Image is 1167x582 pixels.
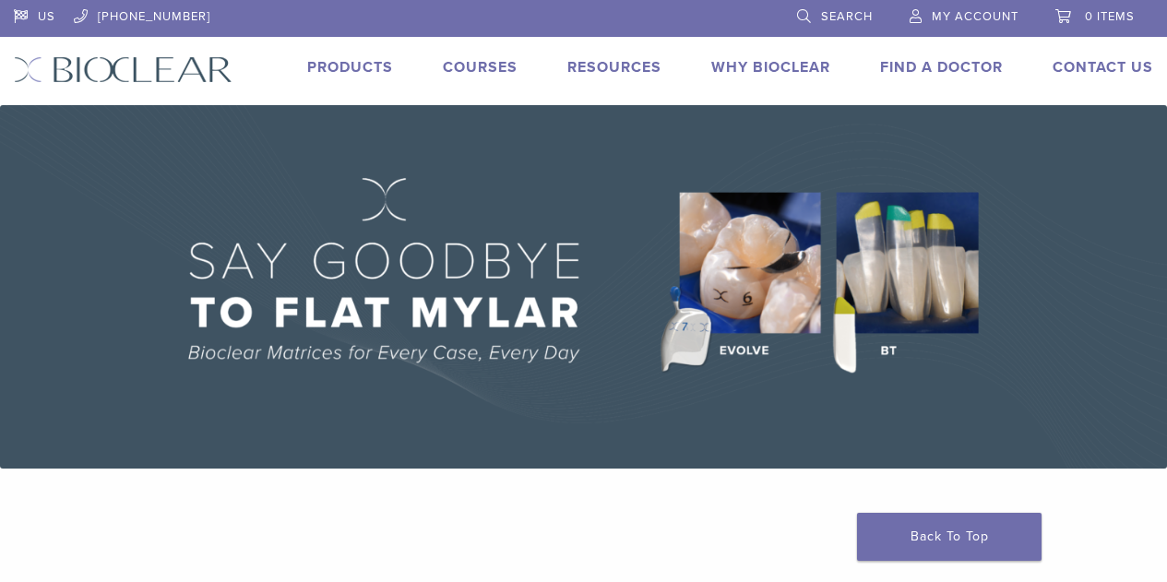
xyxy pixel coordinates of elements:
[821,9,873,24] span: Search
[14,56,232,83] img: Bioclear
[932,9,1018,24] span: My Account
[1085,9,1135,24] span: 0 items
[711,58,830,77] a: Why Bioclear
[567,58,661,77] a: Resources
[307,58,393,77] a: Products
[1053,58,1153,77] a: Contact Us
[857,513,1042,561] a: Back To Top
[443,58,518,77] a: Courses
[880,58,1003,77] a: Find A Doctor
